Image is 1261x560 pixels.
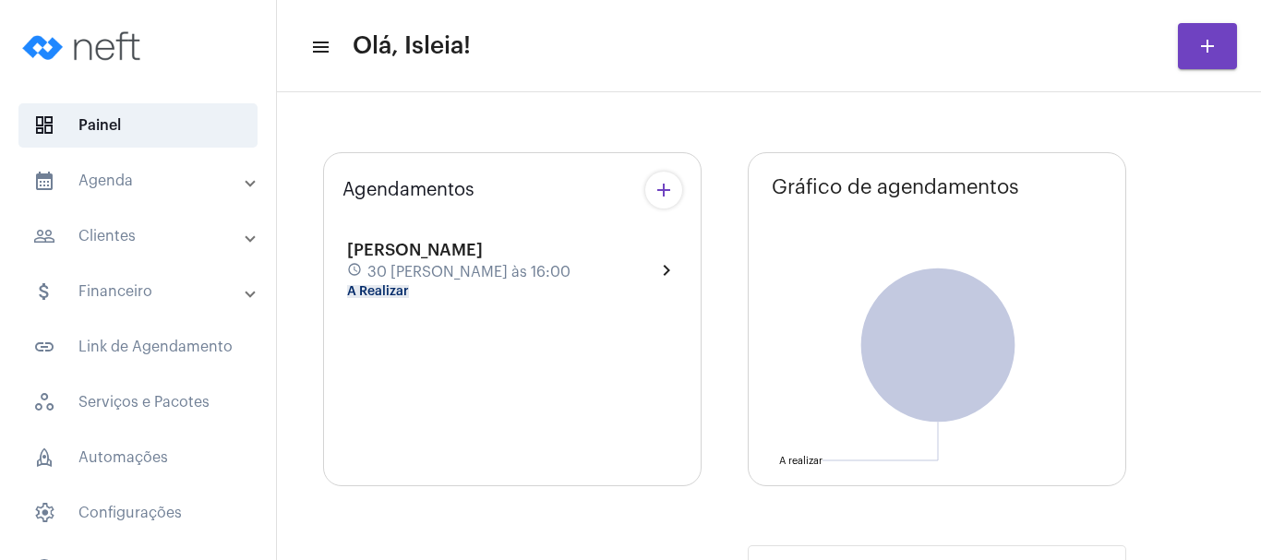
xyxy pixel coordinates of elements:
[11,159,276,203] mat-expansion-panel-header: sidenav iconAgenda
[779,456,823,466] text: A realizar
[33,447,55,469] span: sidenav icon
[347,285,409,298] mat-chip: A Realizar
[1196,35,1219,57] mat-icon: add
[653,179,675,201] mat-icon: add
[655,259,678,281] mat-icon: chevron_right
[347,242,483,258] span: [PERSON_NAME]
[18,380,258,424] span: Serviços e Pacotes
[18,435,258,480] span: Automações
[33,225,246,247] mat-panel-title: Clientes
[11,269,276,314] mat-expansion-panel-header: sidenav iconFinanceiro
[33,280,246,303] mat-panel-title: Financeiro
[33,114,55,137] span: sidenav icon
[33,502,55,524] span: sidenav icon
[33,170,55,192] mat-icon: sidenav icon
[33,280,55,303] mat-icon: sidenav icon
[310,36,329,58] mat-icon: sidenav icon
[15,9,153,83] img: logo-neft-novo-2.png
[33,170,246,192] mat-panel-title: Agenda
[11,214,276,258] mat-expansion-panel-header: sidenav iconClientes
[18,103,258,148] span: Painel
[18,491,258,535] span: Configurações
[367,264,570,280] span: 30 [PERSON_NAME] às 16:00
[353,31,471,61] span: Olá, Isleia!
[33,336,55,358] mat-icon: sidenav icon
[342,180,474,200] span: Agendamentos
[772,176,1019,198] span: Gráfico de agendamentos
[18,325,258,369] span: Link de Agendamento
[33,225,55,247] mat-icon: sidenav icon
[347,262,364,282] mat-icon: schedule
[33,391,55,413] span: sidenav icon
